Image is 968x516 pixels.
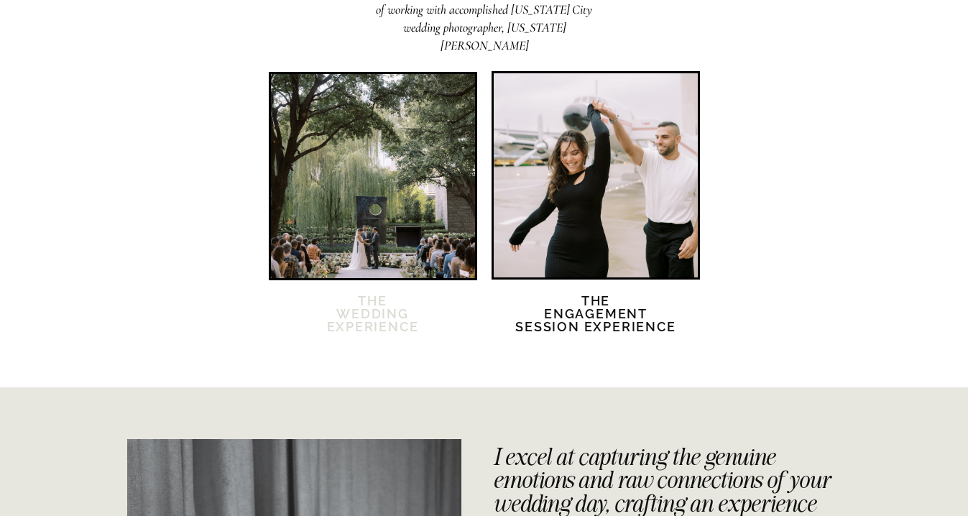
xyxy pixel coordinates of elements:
a: TheEngagement session Experience [515,295,678,351]
h2: of working with accomplished [US_STATE] City wedding photographer, [US_STATE][PERSON_NAME] [369,1,600,36]
h2: The Wedding Experience [311,295,435,351]
h2: The Engagement session Experience [515,295,678,351]
a: TheWedding Experience [311,295,435,351]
